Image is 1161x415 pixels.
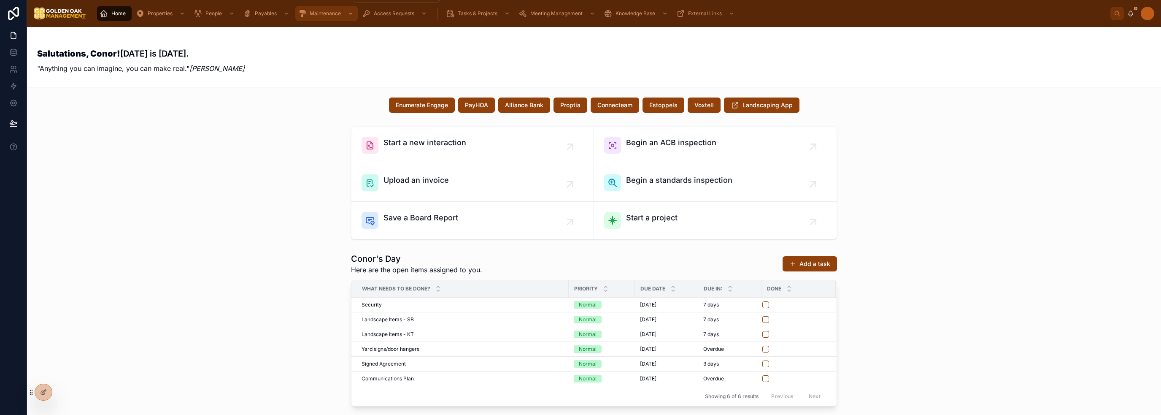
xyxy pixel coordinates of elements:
a: [DATE] [640,301,693,308]
a: Meeting Management [516,6,599,21]
a: Landscape Items - SB [362,316,564,323]
a: [DATE] [640,331,693,338]
span: [DATE] [640,331,656,338]
a: Start a project [594,202,837,239]
span: Due in: [704,285,722,292]
strong: Salutations, Conor! [37,49,120,59]
a: Payables [240,6,294,21]
a: Knowledge Base [601,6,672,21]
span: [DATE] [640,301,656,308]
p: "Anything you can imagine, you can make real." [37,63,245,73]
span: Overdue [703,346,724,353]
span: [DATE] [640,375,656,382]
a: Normal [574,331,630,338]
button: Landscaping App [724,98,799,113]
span: Begin a standards inspection [626,174,732,186]
a: Overdue [703,346,756,353]
span: Here are the open items assigned to you. [351,265,482,275]
a: Begin an ACB inspection [594,127,837,164]
h3: [DATE] is [DATE]. [37,47,245,60]
div: Normal [579,360,597,368]
a: Home [97,6,132,21]
span: PayHOA [465,101,488,109]
a: Security [362,301,564,308]
a: 7 days [703,316,756,323]
span: [DATE] [640,316,656,323]
span: 7 days [703,316,719,323]
a: [DATE] [640,346,693,353]
a: Yard signs/door hangers [362,346,564,353]
a: Normal [574,301,630,309]
a: 7 days [703,301,756,308]
span: Tasks & Projects [458,10,497,17]
div: Normal [579,345,597,353]
span: Knowledge Base [616,10,655,17]
button: Connecteam [591,98,639,113]
button: Estoppels [643,98,684,113]
span: Connecteam [597,101,632,109]
a: Normal [574,360,630,368]
span: Overdue [703,375,724,382]
span: External Links [688,10,722,17]
h1: Conor's Day [351,253,482,265]
span: Save a Board Report [383,212,458,224]
span: Payables [255,10,277,17]
a: Start a new interaction [351,127,594,164]
span: Enumerate Engage [396,101,448,109]
a: Access Requests [359,6,431,21]
a: Communications Plan [362,375,564,382]
a: Landscape Items - KT [362,331,564,338]
span: People [205,10,222,17]
span: Security [362,301,382,308]
button: Proptia [553,98,587,113]
a: Save a Board Report [351,202,594,239]
a: Signed Agreement [362,361,564,367]
span: Communications Plan [362,375,414,382]
button: Voxtell [688,98,721,113]
button: Add a task [783,256,837,271]
button: Enumerate Engage [389,98,455,113]
a: Maintenance [295,6,358,21]
span: Showing 6 of 6 results [705,393,759,400]
span: 3 days [703,361,719,367]
span: [DATE] [640,346,656,353]
a: Overdue [703,375,756,382]
a: Properties [133,6,189,21]
span: Landscape Items - SB [362,316,414,323]
span: Proptia [560,101,580,109]
span: Maintenance [310,10,341,17]
a: Upload an invoice [351,164,594,202]
span: Estoppels [649,101,678,109]
span: Landscape Items - KT [362,331,414,338]
a: Tasks & Projects [443,6,514,21]
a: External Links [674,6,739,21]
div: Normal [579,375,597,382]
span: Begin an ACB inspection [626,137,716,149]
a: People [191,6,239,21]
span: Start a project [626,212,678,224]
span: Priority [574,285,598,292]
div: Normal [579,316,597,323]
span: Done [767,285,781,292]
span: Landscaping App [742,101,793,109]
a: Normal [574,316,630,323]
a: [DATE] [640,375,693,382]
a: 7 days [703,331,756,338]
a: Begin a standards inspection [594,164,837,202]
a: 3 days [703,361,756,367]
span: Voxtell [694,101,714,109]
span: Home [111,10,126,17]
a: Normal [574,375,630,382]
span: Signed Agreement [362,361,406,367]
div: Normal [579,301,597,309]
span: Alliance Bank [505,101,543,109]
img: App logo [34,7,86,20]
div: Normal [579,331,597,338]
a: [DATE] [640,316,693,323]
a: [DATE] [640,361,693,367]
span: Start a new interaction [383,137,466,149]
a: Normal [574,345,630,353]
span: 7 days [703,331,719,338]
span: Yard signs/door hangers [362,346,419,353]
